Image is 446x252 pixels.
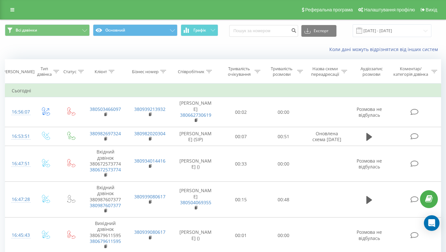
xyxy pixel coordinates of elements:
td: [PERSON_NAME] [172,97,220,127]
a: 380982697324 [90,130,121,137]
td: 00:51 [262,127,305,146]
a: 380939213932 [134,106,165,112]
td: 00:00 [262,146,305,182]
a: 380982020304 [134,130,165,137]
a: 380987607377 [90,202,121,208]
span: Налаштування профілю [364,7,415,12]
button: Основний [93,24,178,36]
a: 380679611595 [90,238,121,244]
span: Вихід [426,7,437,12]
a: 380662730619 [180,112,211,118]
td: Вхідний дзвінок 380672573774 [83,146,127,182]
div: Коментар/категорія дзвінка [392,66,430,77]
div: Клієнт [95,69,107,74]
td: [PERSON_NAME] [172,182,220,218]
div: 16:56:07 [12,106,26,118]
div: 16:47:51 [12,157,26,170]
div: Тривалість очікування [225,66,253,77]
td: 00:02 [219,97,262,127]
div: Статус [63,69,76,74]
button: Експорт [301,25,336,37]
a: 380939080617 [134,193,165,200]
div: 16:45:43 [12,229,26,242]
button: Графік [181,24,218,36]
a: Коли дані можуть відрізнятися вiд інших систем [329,46,441,52]
div: Бізнес номер [132,69,159,74]
div: 16:53:51 [12,130,26,143]
td: Сьогодні [5,84,441,97]
div: Аудіозапис розмови [355,66,388,77]
div: Open Intercom Messenger [424,215,439,231]
span: Розмова не відбулась [357,106,382,118]
td: 00:48 [262,182,305,218]
a: 380934014416 [134,158,165,164]
span: Графік [193,28,206,33]
a: 380504069355 [180,199,211,206]
span: Розмова не відбулась [357,158,382,170]
td: Оновлена схема [DATE] [305,127,349,146]
div: Назва схеми переадресації [310,66,340,77]
span: Розмова не відбулась [357,229,382,241]
div: 16:47:28 [12,193,26,206]
td: Вхідний дзвінок 380987607377 [83,182,127,218]
a: 380939080617 [134,229,165,235]
td: 00:33 [219,146,262,182]
a: 380672573774 [90,166,121,173]
span: Реферальна програма [305,7,353,12]
button: Всі дзвінки [5,24,90,36]
input: Пошук за номером [229,25,298,37]
div: Тип дзвінка [37,66,52,77]
a: 380503466097 [90,106,121,112]
td: 00:15 [219,182,262,218]
span: Всі дзвінки [16,28,37,33]
td: [PERSON_NAME] (SIP) [172,127,220,146]
td: 00:00 [262,97,305,127]
div: Тривалість розмови [268,66,295,77]
td: [PERSON_NAME] () [172,146,220,182]
div: Співробітник [178,69,204,74]
div: [PERSON_NAME] [2,69,34,74]
td: 00:07 [219,127,262,146]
